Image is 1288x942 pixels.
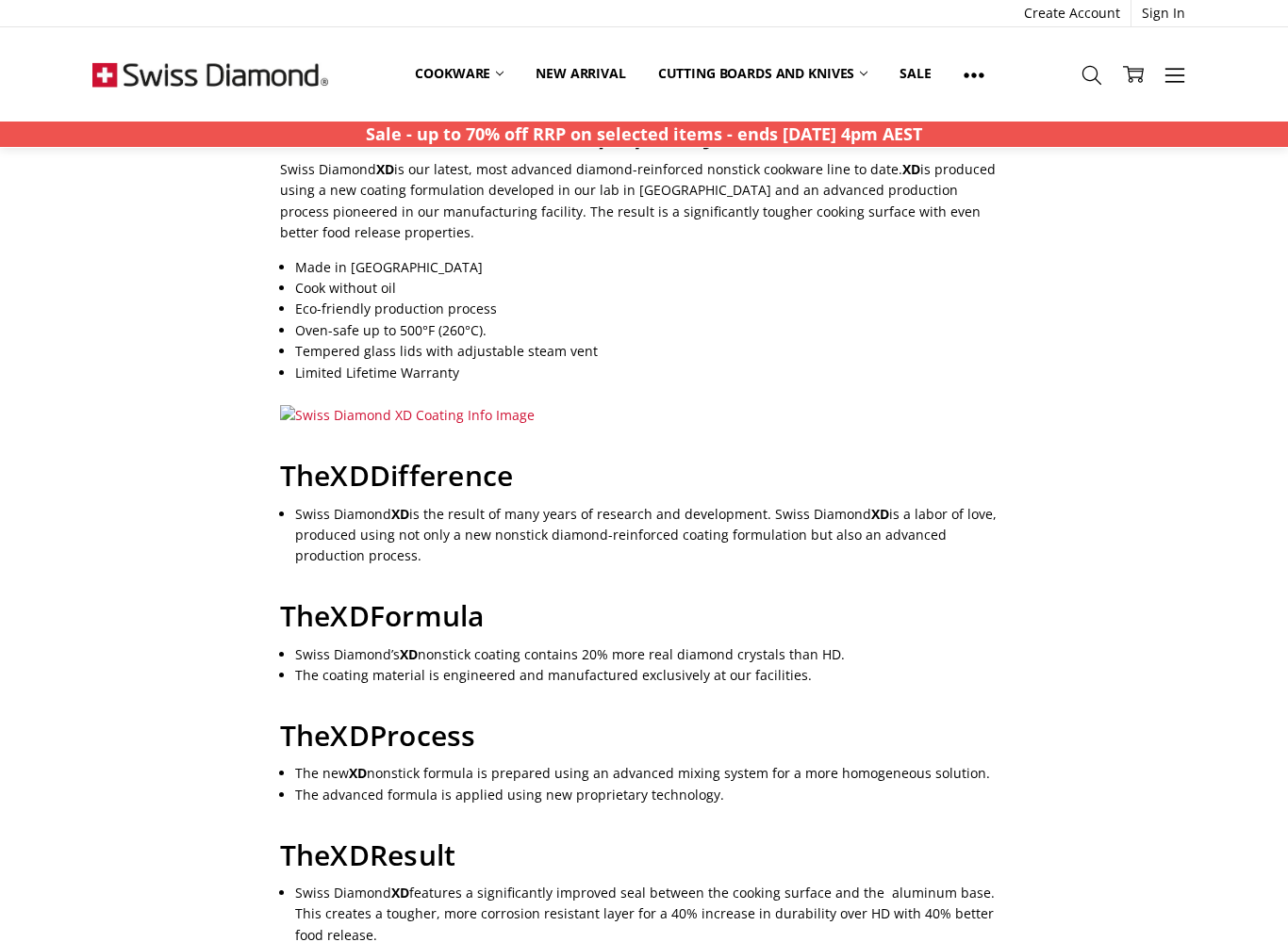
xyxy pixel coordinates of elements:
[391,884,409,901] span: XD
[391,505,409,523] span: XD
[295,785,1008,805] li: The advanced formula is applied using new proprietary technology.
[520,53,641,94] a: New arrival
[642,53,884,94] a: Cutting boards and knives
[280,456,514,495] span: The Difference
[295,320,1008,341] li: Oven-safe up to 500°F (260°C).
[948,53,1000,95] a: Show All
[295,278,1008,299] li: Cook without oil
[295,257,1008,278] li: Made in [GEOGRAPHIC_DATA]
[902,160,920,178] span: XD
[330,836,370,874] span: XD
[400,645,418,663] span: XD
[376,160,394,178] span: XD
[280,159,1009,244] p: Swiss Diamond is our latest, most advanced diamond-reinforced nonstick cookware line to date. is ...
[366,122,922,145] strong: Sale - up to 70% off RRP on selected items - ends [DATE] 4pm AEST
[883,53,947,94] a: Sale
[330,596,370,635] span: XD
[330,716,370,755] span: XD
[295,341,1008,362] li: Tempered glass lids with adjustable steam vent
[295,763,1008,784] li: The new nonstick formula is prepared using an advanced mixing system for a more homogeneous solut...
[280,836,456,874] span: The Result
[280,716,476,755] span: The Process
[295,504,1008,567] li: Swiss Diamond is the result of many years of research and development. Swiss Diamond is a labor o...
[871,505,889,523] span: XD
[92,27,328,122] img: Free Shipping On Every Order
[295,644,1008,665] li: Swiss Diamond’s nonstick coating contains 20% more real diamond crystals than HD.
[280,596,485,635] span: The Formula
[295,299,1008,319] li: Eco-friendly production process
[280,405,535,426] img: Swiss Diamond XD Coating Info Image
[295,363,1008,383] li: Limited Lifetime Warranty
[349,764,367,782] span: XD
[330,456,370,495] span: XD
[295,665,1008,686] li: The coating material is engineered and manufactured exclusively at our facilities.
[399,53,520,94] a: Cookware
